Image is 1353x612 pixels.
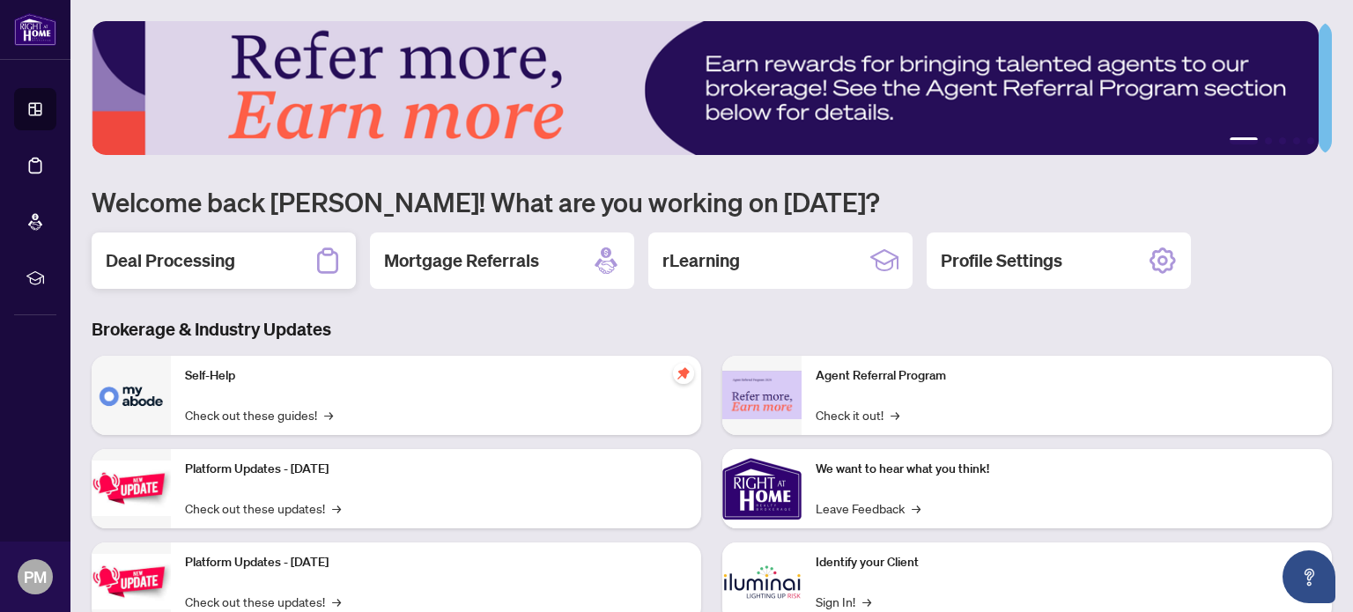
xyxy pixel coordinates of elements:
[1307,137,1314,144] button: 5
[1265,137,1272,144] button: 2
[722,449,802,528] img: We want to hear what you think!
[185,405,333,424] a: Check out these guides!→
[14,13,56,46] img: logo
[673,363,694,384] span: pushpin
[816,498,920,518] a: Leave Feedback→
[816,405,899,424] a: Check it out!→
[106,248,235,273] h2: Deal Processing
[1230,137,1258,144] button: 1
[92,356,171,435] img: Self-Help
[92,554,171,609] img: Platform Updates - July 8, 2025
[185,553,687,572] p: Platform Updates - [DATE]
[185,366,687,386] p: Self-Help
[1293,137,1300,144] button: 4
[816,592,871,611] a: Sign In!→
[185,460,687,479] p: Platform Updates - [DATE]
[941,248,1062,273] h2: Profile Settings
[862,592,871,611] span: →
[662,248,740,273] h2: rLearning
[24,564,47,589] span: PM
[912,498,920,518] span: →
[92,185,1332,218] h1: Welcome back [PERSON_NAME]! What are you working on [DATE]?
[332,592,341,611] span: →
[891,405,899,424] span: →
[722,371,802,419] img: Agent Referral Program
[185,592,341,611] a: Check out these updates!→
[816,366,1318,386] p: Agent Referral Program
[92,317,1332,342] h3: Brokerage & Industry Updates
[92,21,1319,155] img: Slide 0
[92,461,171,516] img: Platform Updates - July 21, 2025
[384,248,539,273] h2: Mortgage Referrals
[185,498,341,518] a: Check out these updates!→
[816,460,1318,479] p: We want to hear what you think!
[332,498,341,518] span: →
[1279,137,1286,144] button: 3
[816,553,1318,572] p: Identify your Client
[324,405,333,424] span: →
[1283,550,1335,603] button: Open asap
